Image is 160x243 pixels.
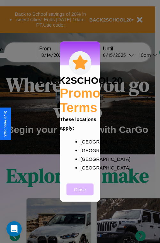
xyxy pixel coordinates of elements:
[80,154,92,163] p: [GEOGRAPHIC_DATA]
[80,163,92,172] p: [GEOGRAPHIC_DATA]
[80,146,92,154] p: [GEOGRAPHIC_DATA]
[3,111,8,137] div: Give Feedback
[60,86,100,115] h2: Promo Terms
[67,183,94,195] button: Close
[6,221,22,237] iframe: Intercom live chat
[37,75,122,86] h3: BACK2SCHOOL20
[80,137,92,146] p: [GEOGRAPHIC_DATA]
[60,116,96,130] b: These locations apply:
